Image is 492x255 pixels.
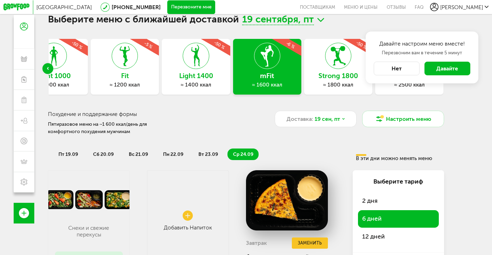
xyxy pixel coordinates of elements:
[91,81,159,88] div: ≈ 1200 ккал
[162,72,230,80] h3: Light 1400
[375,81,443,88] div: ≈ 2500 ккал
[304,81,372,88] div: ≈ 1800 ккал
[167,0,215,14] button: Перезвоните мне
[58,151,78,157] span: пт 19.09
[233,81,301,88] div: ≈ 1600 ккал
[20,72,88,80] h3: Light 1000
[36,4,92,11] span: [GEOGRAPHIC_DATA]
[233,151,253,157] span: ср 24.09
[440,4,483,11] span: [PERSON_NAME]
[362,232,435,241] span: 12 дней
[362,214,435,223] span: 6 дней
[424,62,470,75] button: Давайте
[358,177,438,186] div: Выберите тариф
[330,24,393,66] div: -50 %
[112,4,161,11] a: [PHONE_NUMBER]
[287,115,313,123] span: Доставка:
[91,72,159,80] h3: Fit
[48,121,161,135] div: Пятиразовое меню на ~1 600 ккал/день для комфортного похудения мужчинам
[242,15,314,25] span: 19 сентября, пт
[162,81,230,88] div: ≈ 1400 ккал
[188,24,251,66] div: -50 %
[315,115,340,123] span: 19 сен, пт
[45,24,109,66] div: -50 %
[259,24,322,66] div: -6 %
[62,225,116,238] p: Снеки и свежие перекусы
[374,62,420,75] button: Нет
[129,151,148,157] span: вс 21.09
[48,111,230,117] h3: Похудение и поддержание формы
[362,196,435,206] span: 2 дня
[362,111,444,127] button: Настроить меню
[93,151,114,157] span: сб 20.09
[292,237,328,249] button: Заменить
[233,72,301,80] h3: mFit
[436,65,458,72] span: Давайте
[246,170,328,230] img: big_wmKMQgoSXAMgWLjV.png
[246,240,267,246] h3: Завтрак
[20,81,88,88] div: ≈ 1000 ккал
[42,63,53,74] div: Previous slide
[117,24,180,66] div: -5 %
[356,154,442,161] div: В эти дни можно менять меню
[374,49,470,56] p: Перезвоним вам в течение 5 минут
[48,15,444,25] h1: Выберите меню с ближайшей доставкой
[374,40,470,48] h4: Давайте настроим меню вместе!
[164,224,212,231] div: Добавить Напиток
[163,151,183,157] span: пн 22.09
[304,72,372,80] h3: Strong 1800
[198,151,218,157] span: вт 23.09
